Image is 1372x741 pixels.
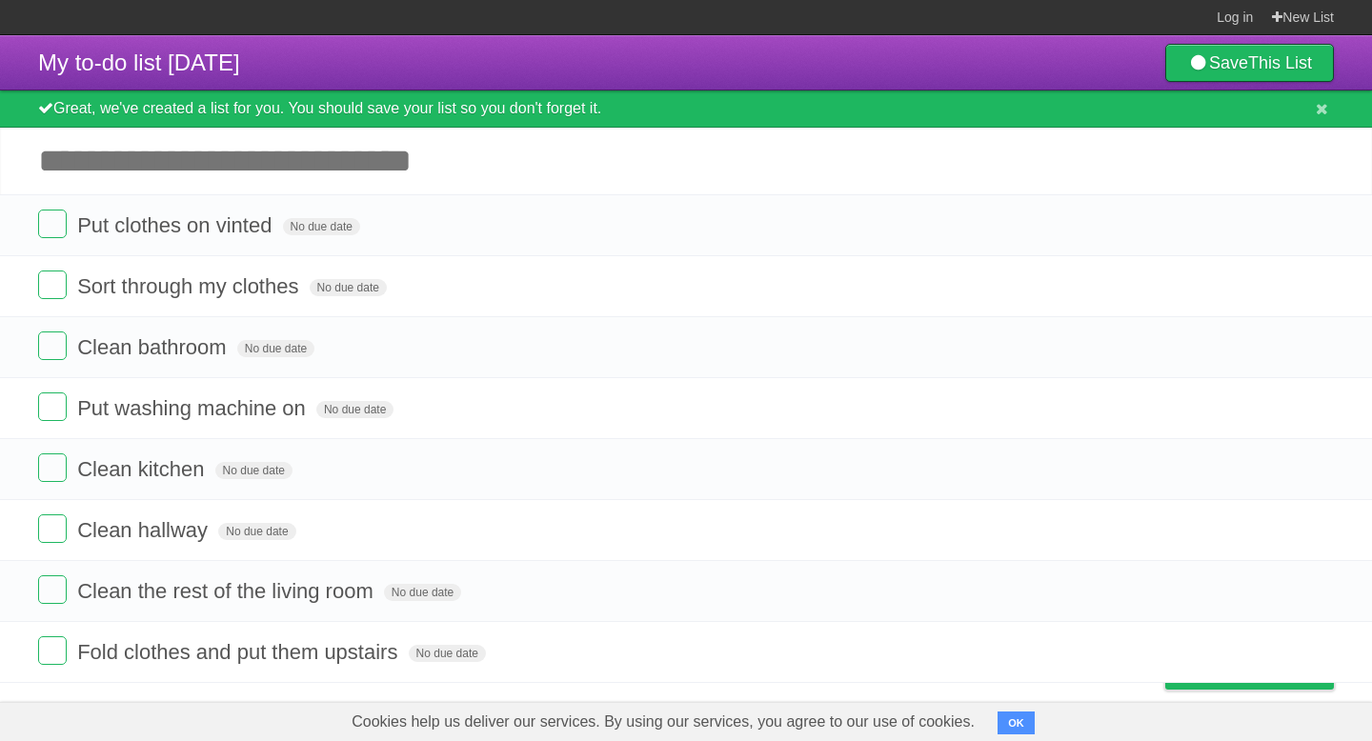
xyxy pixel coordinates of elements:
b: This List [1248,53,1312,72]
label: Done [38,392,67,421]
span: Clean the rest of the living room [77,579,378,603]
label: Done [38,210,67,238]
span: No due date [237,340,314,357]
span: No due date [218,523,295,540]
span: Put washing machine on [77,396,311,420]
span: Sort through my clothes [77,274,303,298]
span: My to-do list [DATE] [38,50,240,75]
span: Fold clothes and put them upstairs [77,640,402,664]
a: SaveThis List [1165,44,1334,82]
span: No due date [409,645,486,662]
button: OK [998,711,1035,734]
span: No due date [316,401,393,418]
span: Buy me a coffee [1205,655,1324,689]
label: Done [38,453,67,482]
label: Done [38,270,67,299]
span: Clean hallway [77,518,212,542]
span: Cookies help us deliver our services. By using our services, you agree to our use of cookies. [333,703,994,741]
span: No due date [310,279,387,296]
span: Clean bathroom [77,335,232,359]
label: Done [38,331,67,360]
span: No due date [215,462,293,479]
span: No due date [384,584,461,601]
label: Done [38,514,67,543]
span: No due date [283,218,360,235]
span: Put clothes on vinted [77,213,276,237]
span: Clean kitchen [77,457,209,481]
label: Done [38,575,67,604]
label: Done [38,636,67,665]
